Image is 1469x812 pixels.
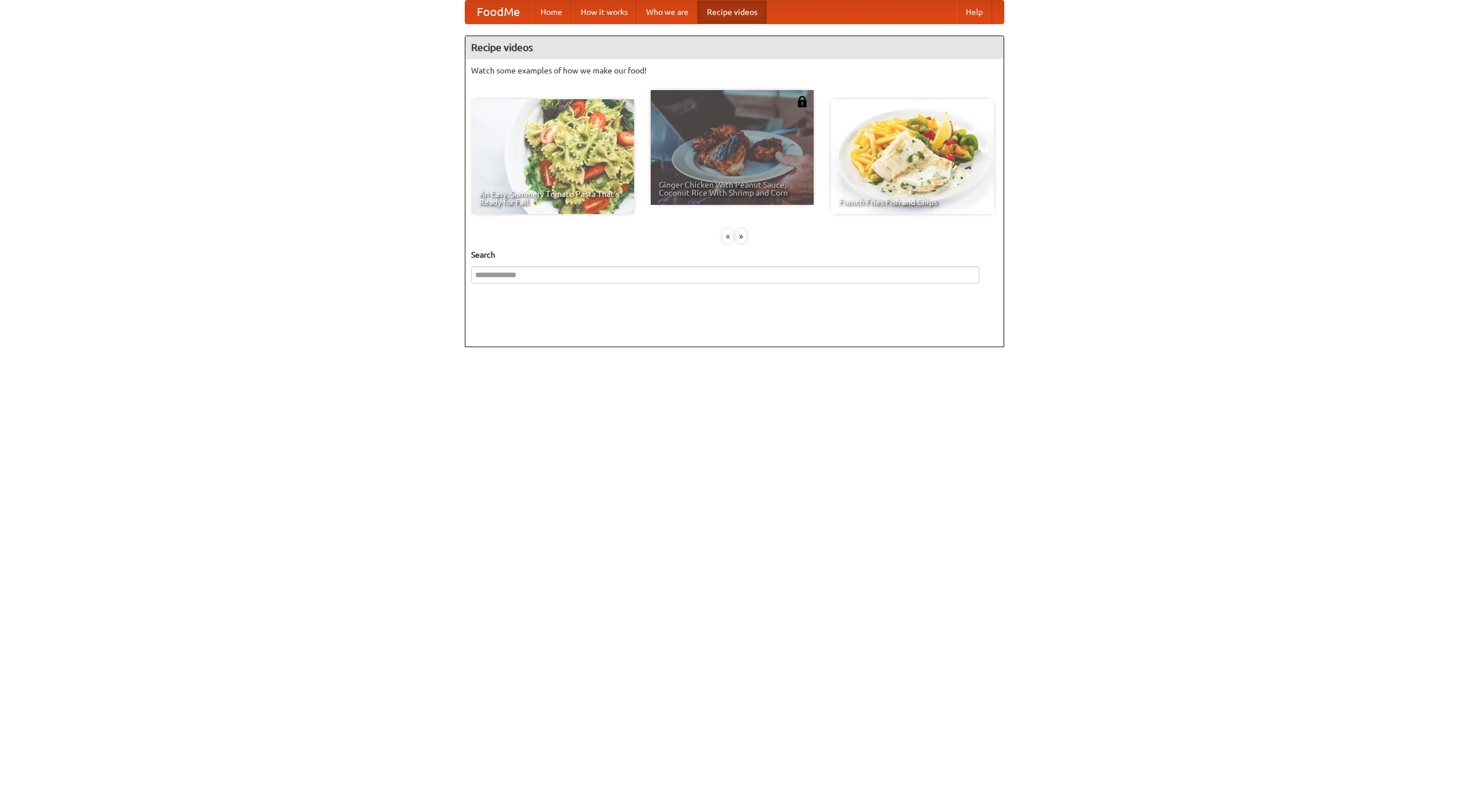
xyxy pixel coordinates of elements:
[722,229,733,243] div: «
[471,249,998,261] h5: Search
[471,99,634,214] a: An Easy, Summery Tomato Pasta That's Ready for Fall
[479,190,626,206] span: An Easy, Summery Tomato Pasta That's Ready for Fall
[572,1,637,24] a: How it works
[531,1,572,24] a: Home
[465,1,531,24] a: FoodMe
[637,1,698,24] a: Who we are
[831,99,994,214] a: French Fries Fish and Chips
[465,36,1004,59] h4: Recipe videos
[839,198,986,206] span: French Fries Fish and Chips
[736,229,747,243] div: »
[796,96,808,107] img: 483408.png
[957,1,992,24] a: Help
[471,65,998,76] p: Watch some examples of how we make our food!
[698,1,767,24] a: Recipe videos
